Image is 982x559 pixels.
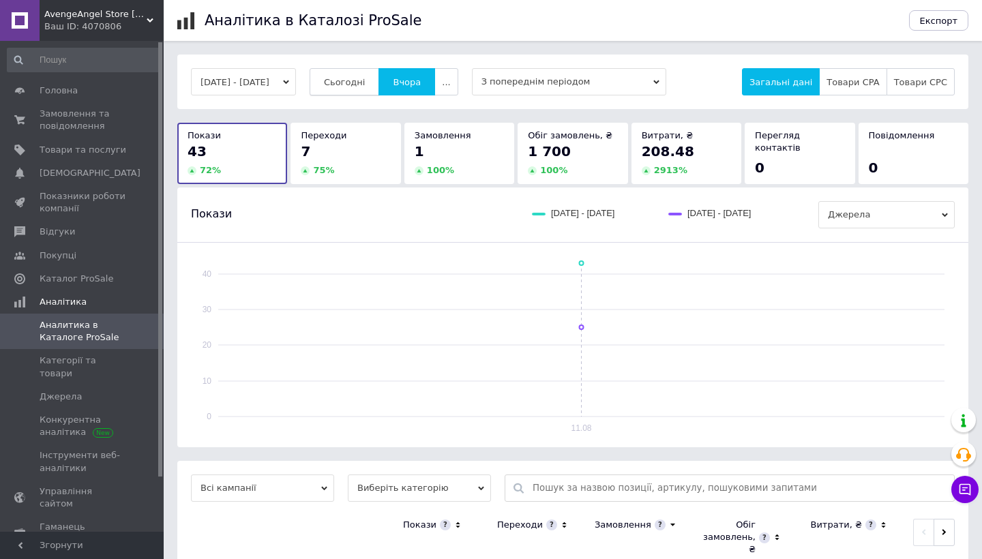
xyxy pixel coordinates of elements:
span: Покази [191,207,232,222]
div: Ваш ID: 4070806 [44,20,164,33]
div: Переходи [497,519,543,531]
span: AvengeAngel Store Ukraine [44,8,147,20]
button: Сьогодні [310,68,380,95]
span: Відгуки [40,226,75,238]
input: Пошук за назвою позиції, артикулу, пошуковими запитами [533,475,947,501]
span: [DEMOGRAPHIC_DATA] [40,167,140,179]
h1: Аналітика в Каталозі ProSale [205,12,421,29]
span: 100 % [427,165,454,175]
span: Покупці [40,250,76,262]
div: Обіг замовлень, ₴ [701,519,756,556]
span: ... [442,77,450,87]
div: Витрати, ₴ [810,519,862,531]
span: Загальні дані [749,77,812,87]
span: Каталог ProSale [40,273,113,285]
span: 75 % [313,165,334,175]
text: 11.08 [571,423,591,433]
button: ... [434,68,458,95]
text: 30 [203,305,212,314]
span: Аналитика в Каталоге ProSale [40,319,126,344]
text: 40 [203,269,212,279]
span: Джерела [818,201,955,228]
span: 0 [869,160,878,176]
span: 7 [301,143,310,160]
button: Вчора [378,68,435,95]
span: 100 % [540,165,567,175]
span: Конкурентна аналітика [40,414,126,438]
button: Загальні дані [742,68,820,95]
text: 10 [203,376,212,386]
input: Пошук [7,48,161,72]
div: Замовлення [595,519,651,531]
span: 43 [188,143,207,160]
span: Замовлення [415,130,471,140]
button: Експорт [909,10,969,31]
span: 1 700 [528,143,571,160]
span: Повідомлення [869,130,935,140]
span: 2913 % [654,165,687,175]
span: Аналітика [40,296,87,308]
span: Гаманець компанії [40,521,126,545]
div: Покази [403,519,436,531]
span: Замовлення та повідомлення [40,108,126,132]
span: Покази [188,130,221,140]
span: Експорт [920,16,958,26]
span: З попереднім періодом [472,68,666,95]
span: Сьогодні [324,77,366,87]
span: Вчора [393,77,421,87]
span: Інструменти веб-аналітики [40,449,126,474]
span: Управління сайтом [40,485,126,510]
span: Показники роботи компанії [40,190,126,215]
button: [DATE] - [DATE] [191,68,296,95]
span: Перегляд контактів [755,130,801,153]
span: 0 [755,160,764,176]
span: 72 % [200,165,221,175]
span: Категорії та товари [40,354,126,379]
span: Джерела [40,391,82,403]
span: Виберіть категорію [348,474,491,502]
span: 208.48 [642,143,694,160]
span: Обіг замовлень, ₴ [528,130,612,140]
span: Товари CPC [894,77,947,87]
button: Товари CPC [887,68,955,95]
span: 1 [415,143,424,160]
span: Товари та послуги [40,144,126,156]
text: 0 [207,412,211,421]
span: Головна [40,85,78,97]
button: Чат з покупцем [951,476,979,503]
button: Товари CPA [819,68,887,95]
text: 20 [203,340,212,350]
span: Витрати, ₴ [642,130,694,140]
span: Товари CPA [827,77,879,87]
span: Переходи [301,130,346,140]
span: Всі кампанії [191,474,334,502]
